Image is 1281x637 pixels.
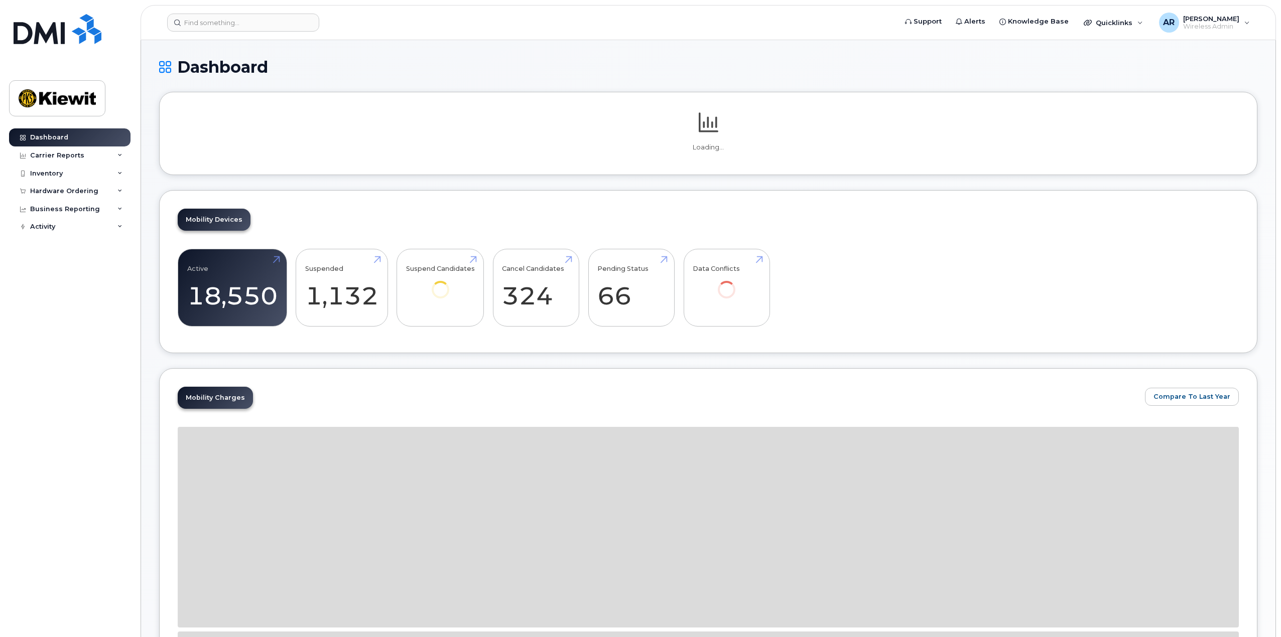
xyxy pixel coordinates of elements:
[1154,392,1230,401] span: Compare To Last Year
[502,255,570,321] a: Cancel Candidates 324
[178,209,250,231] a: Mobility Devices
[305,255,378,321] a: Suspended 1,132
[159,58,1257,76] h1: Dashboard
[1145,388,1239,406] button: Compare To Last Year
[406,255,475,312] a: Suspend Candidates
[178,143,1239,152] p: Loading...
[187,255,278,321] a: Active 18,550
[178,387,253,409] a: Mobility Charges
[693,255,760,312] a: Data Conflicts
[597,255,665,321] a: Pending Status 66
